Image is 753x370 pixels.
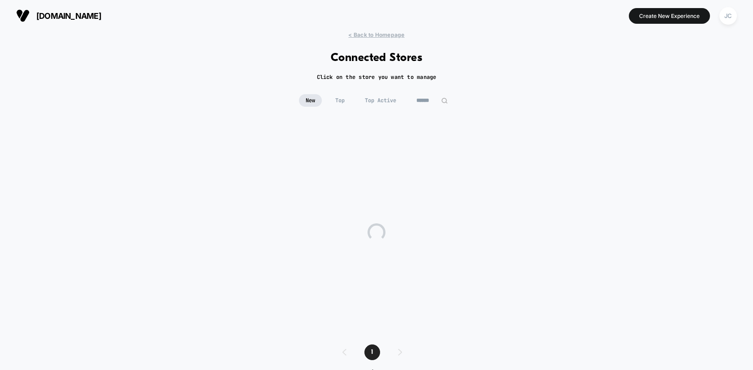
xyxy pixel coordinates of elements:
span: Top Active [358,94,403,107]
img: edit [441,97,448,104]
h2: Click on the store you want to manage [317,74,437,81]
span: < Back to Homepage [348,31,404,38]
button: JC [717,7,740,25]
img: Visually logo [16,9,30,22]
button: Create New Experience [629,8,710,24]
h1: Connected Stores [331,52,423,65]
span: [DOMAIN_NAME] [36,11,101,21]
div: JC [719,7,737,25]
span: Top [329,94,351,107]
button: [DOMAIN_NAME] [13,9,104,23]
span: New [299,94,322,107]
